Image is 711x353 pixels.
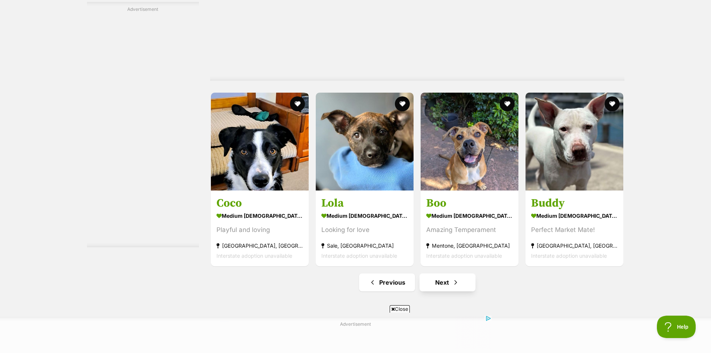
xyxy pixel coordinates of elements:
span: Close [390,305,410,313]
button: favourite [290,96,305,111]
div: Looking for love [321,225,408,235]
strong: medium [DEMOGRAPHIC_DATA] Dog [216,210,303,221]
iframe: Advertisement [220,316,492,349]
div: Perfect Market Mate! [531,225,618,235]
strong: medium [DEMOGRAPHIC_DATA] Dog [321,210,408,221]
a: Buddy medium [DEMOGRAPHIC_DATA] Dog Perfect Market Mate! [GEOGRAPHIC_DATA], [GEOGRAPHIC_DATA] Int... [526,190,623,266]
a: Previous page [359,273,415,291]
strong: Sale, [GEOGRAPHIC_DATA] [321,240,408,250]
strong: [GEOGRAPHIC_DATA], [GEOGRAPHIC_DATA] [216,240,303,250]
span: Interstate adoption unavailable [531,252,607,258]
img: Buddy - Staffordshire Bull Terrier x Mixed Breed x Mixed breed Dog [526,93,623,191]
button: favourite [605,96,620,111]
iframe: Help Scout Beacon - Open [657,316,696,338]
span: Interstate adoption unavailable [426,252,502,258]
h3: Buddy [531,196,618,210]
strong: Mentone, [GEOGRAPHIC_DATA] [426,240,513,250]
button: favourite [395,96,410,111]
strong: [GEOGRAPHIC_DATA], [GEOGRAPHIC_DATA] [531,240,618,250]
h3: Boo [426,196,513,210]
div: Playful and loving [216,225,303,235]
span: Interstate adoption unavailable [216,252,292,258]
img: Boo - Staffordshire Bull Terrier x Mixed breed Dog [421,93,518,191]
a: Lola medium [DEMOGRAPHIC_DATA] Dog Looking for love Sale, [GEOGRAPHIC_DATA] Interstate adoption u... [316,190,414,266]
strong: medium [DEMOGRAPHIC_DATA] Dog [426,210,513,221]
div: Advertisement [87,2,199,247]
img: Lola - American Staffordshire Terrier Dog [316,93,414,191]
iframe: Advertisement [87,16,199,240]
a: Coco medium [DEMOGRAPHIC_DATA] Dog Playful and loving [GEOGRAPHIC_DATA], [GEOGRAPHIC_DATA] Inters... [211,190,309,266]
nav: Pagination [210,273,624,291]
a: Boo medium [DEMOGRAPHIC_DATA] Dog Amazing Temperament Mentone, [GEOGRAPHIC_DATA] Interstate adopt... [421,190,518,266]
h3: Coco [216,196,303,210]
img: Coco - Bearded Collie x Australian Kelpie Dog [211,93,309,191]
a: Next page [420,273,475,291]
h3: Lola [321,196,408,210]
button: favourite [500,96,515,111]
div: Amazing Temperament [426,225,513,235]
strong: medium [DEMOGRAPHIC_DATA] Dog [531,210,618,221]
span: Interstate adoption unavailable [321,252,397,258]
